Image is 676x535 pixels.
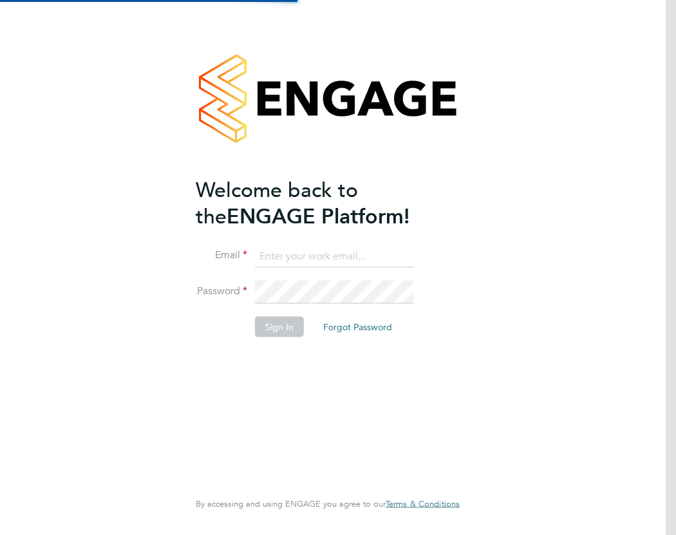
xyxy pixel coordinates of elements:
label: Email [196,249,247,262]
label: Password [196,285,247,298]
button: Forgot Password [313,317,402,337]
span: By accessing and using ENGAGE you agree to our [196,498,460,509]
button: Sign In [255,317,304,337]
input: Enter your work email... [255,245,414,268]
span: Welcome back to the [196,177,358,229]
h2: ENGAGE Platform! [196,176,447,229]
span: Terms & Conditions [386,498,460,509]
a: Terms & Conditions [386,499,460,509]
